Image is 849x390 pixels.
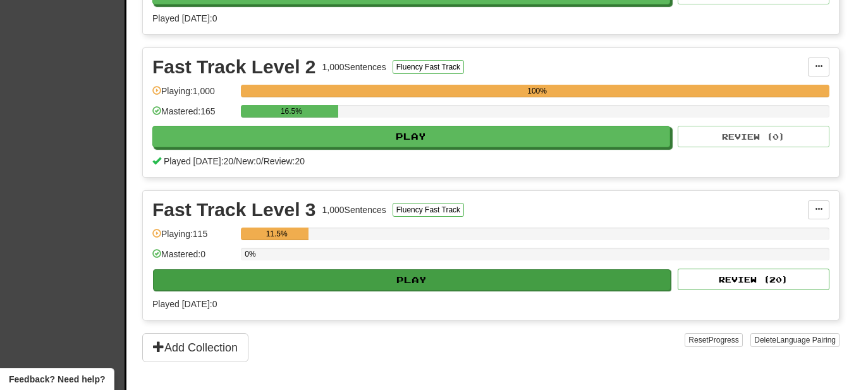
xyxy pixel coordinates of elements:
[233,156,236,166] span: /
[750,333,840,347] button: DeleteLanguage Pairing
[153,269,671,291] button: Play
[152,85,235,106] div: Playing: 1,000
[678,126,829,147] button: Review (0)
[678,269,829,290] button: Review (20)
[685,333,742,347] button: ResetProgress
[236,156,261,166] span: New: 0
[152,13,217,23] span: Played [DATE]: 0
[322,61,386,73] div: 1,000 Sentences
[152,228,235,248] div: Playing: 115
[152,248,235,269] div: Mastered: 0
[9,373,105,386] span: Open feedback widget
[261,156,264,166] span: /
[776,336,836,344] span: Language Pairing
[164,156,233,166] span: Played [DATE]: 20
[245,105,338,118] div: 16.5%
[709,336,739,344] span: Progress
[152,58,316,76] div: Fast Track Level 2
[245,85,829,97] div: 100%
[322,204,386,216] div: 1,000 Sentences
[142,333,248,362] button: Add Collection
[264,156,305,166] span: Review: 20
[152,105,235,126] div: Mastered: 165
[152,200,316,219] div: Fast Track Level 3
[152,299,217,309] span: Played [DATE]: 0
[152,126,670,147] button: Play
[393,60,464,74] button: Fluency Fast Track
[245,228,308,240] div: 11.5%
[393,203,464,217] button: Fluency Fast Track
